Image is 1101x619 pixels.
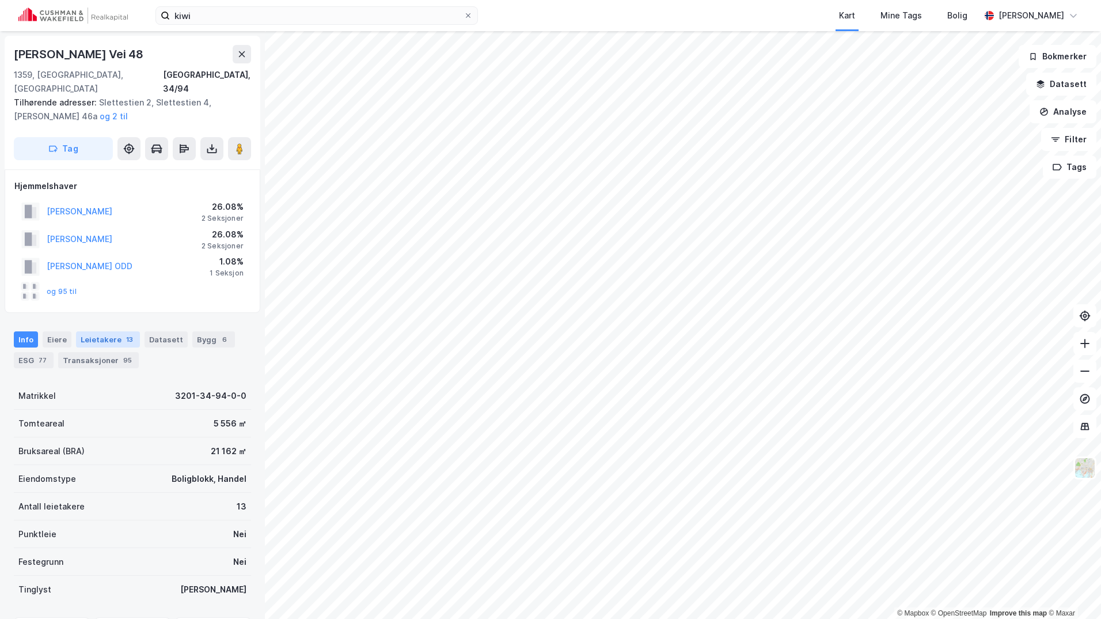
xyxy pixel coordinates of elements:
div: 1359, [GEOGRAPHIC_DATA], [GEOGRAPHIC_DATA] [14,68,163,96]
div: 77 [36,354,49,366]
div: Kontrollprogram for chat [1043,564,1101,619]
a: Improve this map [990,609,1047,617]
div: 6 [219,334,230,345]
div: Kart [839,9,855,22]
div: Bolig [947,9,967,22]
div: Eiere [43,331,71,348]
div: 13 [124,334,135,345]
div: 26.08% [202,200,244,214]
div: 95 [121,354,134,366]
div: 26.08% [202,228,244,241]
div: [GEOGRAPHIC_DATA], 34/94 [163,68,251,96]
div: 13 [237,500,246,514]
div: 1 Seksjon [210,269,244,278]
button: Tags [1043,156,1096,179]
div: [PERSON_NAME] [180,583,246,597]
div: [PERSON_NAME] [999,9,1064,22]
div: Transaksjoner [58,352,139,368]
a: OpenStreetMap [931,609,987,617]
div: 2 Seksjoner [202,241,244,251]
input: Søk på adresse, matrikkel, gårdeiere, leietakere eller personer [170,7,464,24]
div: Boligblokk, Handel [172,472,246,486]
button: Datasett [1026,73,1096,96]
div: Leietakere [76,331,140,348]
div: Eiendomstype [18,472,76,486]
iframe: Chat Widget [1043,564,1101,619]
div: Datasett [145,331,188,348]
div: Mine Tags [880,9,922,22]
div: Antall leietakere [18,500,85,514]
div: 2 Seksjoner [202,214,244,223]
a: Mapbox [897,609,929,617]
button: Filter [1041,128,1096,151]
div: ESG [14,352,54,368]
div: 3201-34-94-0-0 [175,389,246,403]
div: Slettestien 2, Slettestien 4, [PERSON_NAME] 46a [14,96,242,123]
img: cushman-wakefield-realkapital-logo.202ea83816669bd177139c58696a8fa1.svg [18,7,128,24]
div: 1.08% [210,255,244,269]
div: 5 556 ㎡ [214,417,246,431]
div: Nei [233,555,246,569]
div: [PERSON_NAME] Vei 48 [14,45,146,63]
button: Tag [14,137,113,160]
div: Matrikkel [18,389,56,403]
div: Tinglyst [18,583,51,597]
div: Festegrunn [18,555,63,569]
div: Bygg [192,331,235,348]
span: Tilhørende adresser: [14,97,99,107]
button: Bokmerker [1019,45,1096,68]
div: Punktleie [18,527,56,541]
div: 21 162 ㎡ [211,444,246,458]
img: Z [1074,457,1096,479]
div: Nei [233,527,246,541]
div: Info [14,331,38,348]
div: Bruksareal (BRA) [18,444,85,458]
button: Analyse [1030,100,1096,123]
div: Hjemmelshaver [14,179,250,193]
div: Tomteareal [18,417,64,431]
